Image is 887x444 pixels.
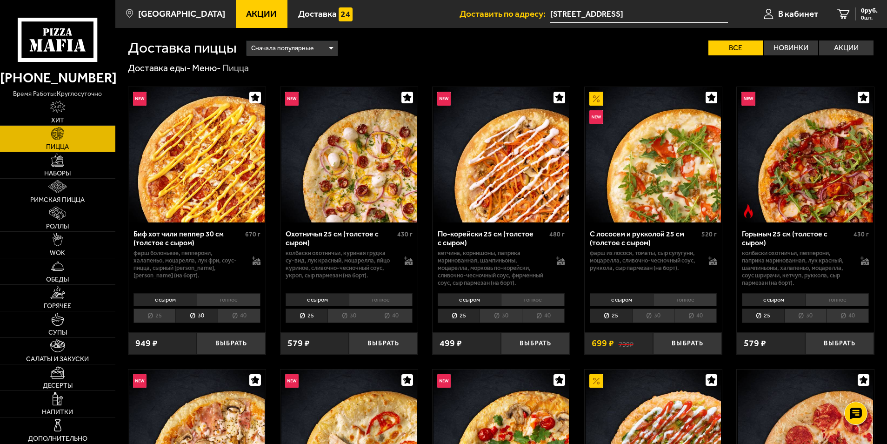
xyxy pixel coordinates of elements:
li: 25 [133,309,176,323]
li: тонкое [653,293,717,306]
span: Наборы [44,170,71,177]
span: Хит [51,117,64,124]
span: Обеды [46,276,69,283]
span: Напитки [42,409,73,416]
span: Роллы [46,223,69,230]
span: 480 г [549,230,565,238]
li: 40 [826,309,869,323]
img: Новинка [589,110,603,124]
li: тонкое [805,293,869,306]
span: Пицца [46,144,69,150]
img: Новинка [437,92,451,106]
li: 25 [438,309,480,323]
li: 30 [632,309,674,323]
button: Выбрать [501,332,570,355]
div: Горыныч 25 см (толстое с сыром) [742,229,851,247]
span: Среднерогатская улица, 9 [550,6,727,23]
a: НовинкаБиф хот чили пеппер 30 см (толстое с сыром) [128,87,266,222]
span: Салаты и закуски [26,356,89,363]
li: 30 [480,309,522,323]
li: 40 [522,309,565,323]
img: Горыныч 25 см (толстое с сыром) [738,87,873,222]
span: 0 руб. [861,7,878,14]
img: Острое блюдо [741,204,755,218]
a: НовинкаОхотничья 25 см (толстое с сыром) [280,87,418,222]
button: Выбрать [653,332,722,355]
span: Десерты [43,383,73,389]
a: Доставка еды- [128,62,191,74]
div: По-корейски 25 см (толстое с сыром) [438,229,547,247]
span: Супы [48,330,67,336]
img: С лососем и рукколой 25 см (толстое с сыром) [586,87,721,222]
li: 40 [218,309,260,323]
img: Акционный [589,374,603,388]
button: Выбрать [805,332,874,355]
div: С лососем и рукколой 25 см (толстое с сыром) [590,229,699,247]
a: НовинкаОстрое блюдоГорыныч 25 см (толстое с сыром) [737,87,874,222]
span: 0 шт. [861,15,878,20]
img: Новинка [133,92,147,106]
span: 520 г [701,230,717,238]
span: 579 ₽ [287,339,310,348]
img: По-корейски 25 см (толстое с сыром) [433,87,569,222]
button: Выбрать [197,332,266,355]
span: 579 ₽ [744,339,766,348]
li: тонкое [197,293,260,306]
span: Сначала популярные [251,40,313,57]
p: фарш из лосося, томаты, сыр сулугуни, моцарелла, сливочно-чесночный соус, руккола, сыр пармезан (... [590,249,700,272]
li: тонкое [501,293,565,306]
div: Биф хот чили пеппер 30 см (толстое с сыром) [133,229,243,247]
span: [GEOGRAPHIC_DATA] [138,9,225,18]
label: Все [708,40,763,55]
img: Новинка [437,374,451,388]
span: 499 ₽ [440,339,462,348]
a: АкционныйНовинкаС лососем и рукколой 25 см (толстое с сыром) [585,87,722,222]
img: Новинка [285,374,299,388]
div: Охотничья 25 см (толстое с сыром) [286,229,395,247]
s: 799 ₽ [619,339,634,348]
li: с сыром [590,293,653,306]
span: 670 г [245,230,260,238]
li: 40 [674,309,717,323]
span: Дополнительно [28,436,87,442]
span: Доставка [298,9,337,18]
img: Биф хот чили пеппер 30 см (толстое с сыром) [129,87,265,222]
a: НовинкаПо-корейски 25 см (толстое с сыром) [433,87,570,222]
img: 15daf4d41897b9f0e9f617042186c801.svg [339,7,353,21]
h1: Доставка пиццы [128,40,237,55]
li: с сыром [742,293,805,306]
div: Пицца [222,62,249,74]
li: 30 [784,309,827,323]
li: 25 [286,309,328,323]
button: Выбрать [349,332,418,355]
label: Акции [819,40,874,55]
span: Акции [246,9,277,18]
span: Горячее [44,303,71,309]
img: Охотничья 25 см (толстое с сыром) [281,87,417,222]
img: Новинка [285,92,299,106]
p: колбаски Охотничьи, пепперони, паприка маринованная, лук красный, шампиньоны, халапеньо, моцарелл... [742,249,852,286]
li: 30 [175,309,218,323]
span: 430 г [397,230,413,238]
li: тонкое [349,293,413,306]
p: колбаски охотничьи, куриная грудка су-вид, лук красный, моцарелла, яйцо куриное, сливочно-чесночн... [286,249,395,279]
li: 25 [590,309,632,323]
label: Новинки [764,40,818,55]
span: В кабинет [778,9,818,18]
span: 949 ₽ [135,339,158,348]
li: с сыром [438,293,501,306]
span: 430 г [854,230,869,238]
span: 699 ₽ [592,339,614,348]
img: Новинка [741,92,755,106]
li: с сыром [286,293,349,306]
img: Акционный [589,92,603,106]
span: WOK [50,250,65,256]
li: 30 [327,309,370,323]
li: 40 [370,309,413,323]
img: Новинка [133,374,147,388]
span: Римская пицца [30,197,85,203]
p: фарш болоньезе, пепперони, халапеньо, моцарелла, лук фри, соус-пицца, сырный [PERSON_NAME], [PERS... [133,249,243,279]
p: ветчина, корнишоны, паприка маринованная, шампиньоны, моцарелла, морковь по-корейски, сливочно-че... [438,249,547,286]
input: Ваш адрес доставки [550,6,727,23]
span: Доставить по адресу: [460,9,550,18]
